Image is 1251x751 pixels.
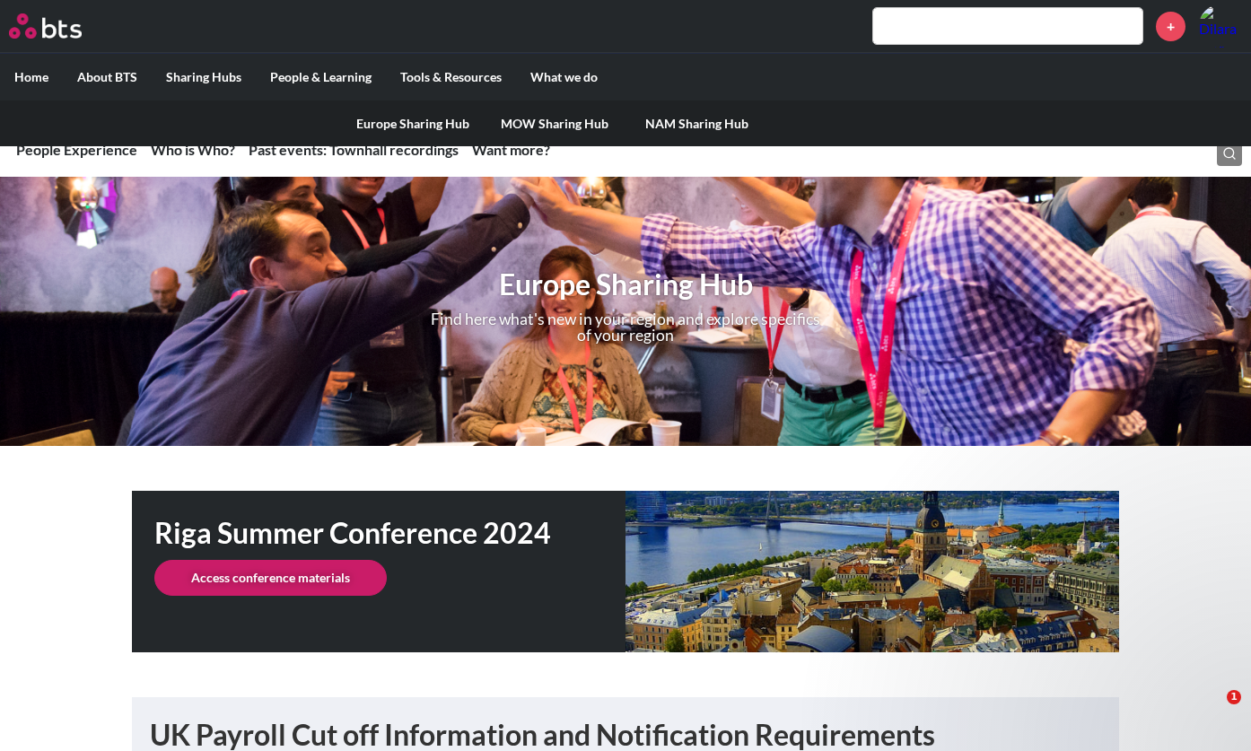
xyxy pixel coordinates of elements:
[9,13,82,39] img: BTS Logo
[1199,4,1242,48] a: Profile
[9,13,115,39] a: Go home
[152,54,256,100] label: Sharing Hubs
[1227,690,1241,704] span: 1
[472,141,550,158] a: Want more?
[892,367,1251,703] iframe: Intercom notifications message
[154,513,625,554] h1: Riga Summer Conference 2024
[63,54,152,100] label: About BTS
[516,54,612,100] label: What we do
[151,141,235,158] a: Who is Who?
[249,141,459,158] a: Past events: Townhall recordings
[154,560,387,596] a: Access conference materials
[16,141,137,158] a: People Experience
[381,265,870,305] h1: Europe Sharing Hub
[1190,690,1233,733] iframe: Intercom live chat
[1156,12,1185,41] a: +
[256,54,386,100] label: People & Learning
[1199,4,1242,48] img: Dilara Yavuz
[430,311,821,343] p: Find here what's new in your region and explore specifics of your region
[386,54,516,100] label: Tools & Resources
